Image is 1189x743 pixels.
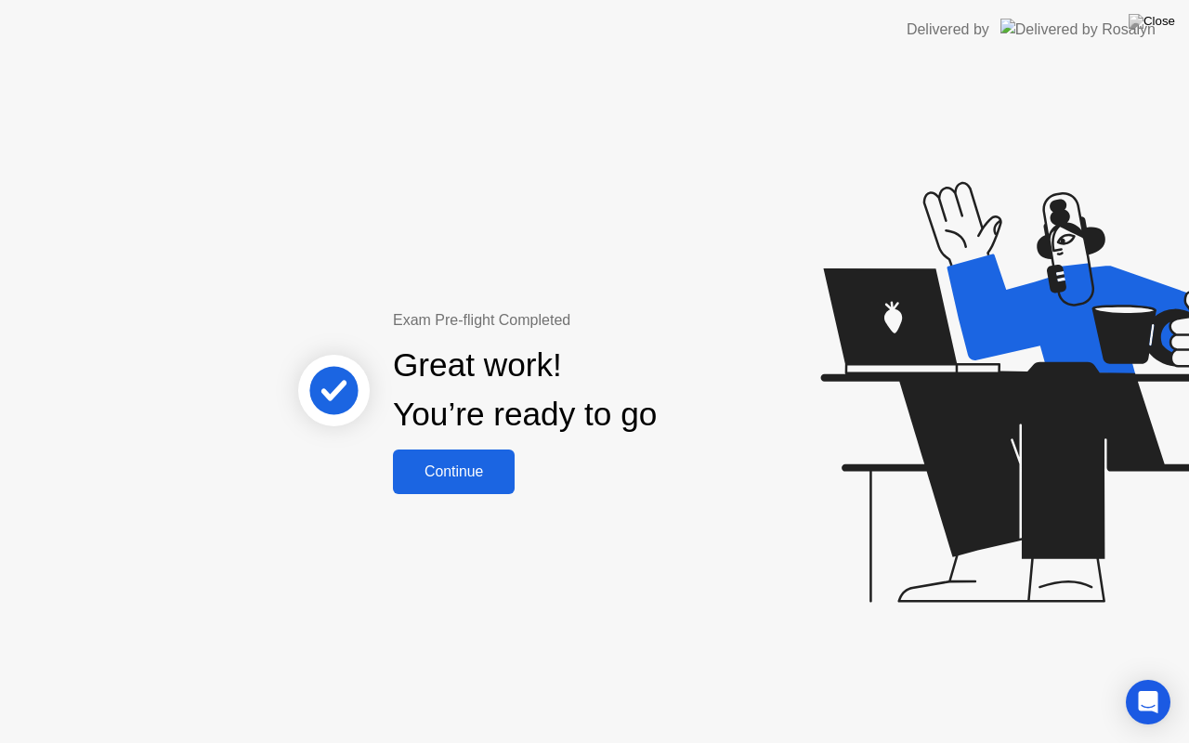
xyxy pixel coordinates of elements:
img: Delivered by Rosalyn [1000,19,1156,40]
button: Continue [393,450,515,494]
div: Open Intercom Messenger [1126,680,1170,724]
div: Exam Pre-flight Completed [393,309,777,332]
div: Great work! You’re ready to go [393,341,657,439]
div: Delivered by [907,19,989,41]
img: Close [1129,14,1175,29]
div: Continue [399,463,509,480]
